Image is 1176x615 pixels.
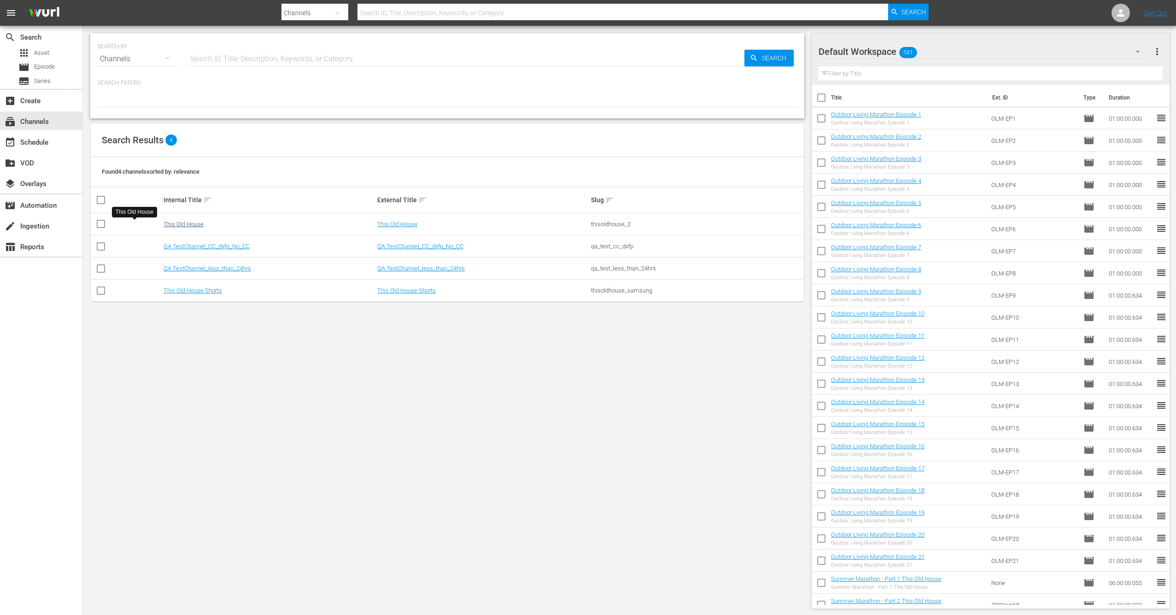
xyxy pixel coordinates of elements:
span: Reports [5,241,16,252]
td: OLM-EP1 [988,107,1080,129]
a: Outdoor Living Marathon Episode 20 [831,531,924,538]
td: OLM-EP16 [988,439,1080,461]
td: 01:00:00.000 [1105,196,1156,218]
a: Outdoor Living Marathon Episode 10 [831,310,924,317]
a: Outdoor Living Marathon Episode 1 [831,111,921,118]
span: reorder [1156,466,1167,477]
td: 01:00:00.000 [1105,152,1156,174]
span: reorder [1156,488,1167,499]
th: Duration [1103,85,1158,111]
div: Default Workspace [819,39,1149,64]
div: Outdoor Living Marathon Episode 19 [831,518,924,524]
span: Episode [1083,179,1094,190]
div: Outdoor Living Marathon Episode 17 [831,474,924,480]
td: OLM-EP19 [988,505,1080,527]
span: reorder [1156,157,1167,168]
a: Outdoor Living Marathon Episode 9 [831,288,921,295]
div: Outdoor Living Marathon Episode 21 [831,562,924,568]
td: OLM-EP3 [988,152,1080,174]
td: None [988,572,1080,594]
div: Outdoor Living Marathon Episode 7 [831,252,921,258]
span: Search Results [102,135,164,146]
span: 581 [899,43,917,62]
a: Outdoor Living Marathon Episode 16 [831,443,924,450]
span: reorder [1156,555,1167,566]
span: Episode [1083,577,1094,588]
td: 01:00:00.634 [1105,527,1156,550]
div: Outdoor Living Marathon Episode 5 [831,208,921,214]
td: 01:00:00.634 [1105,461,1156,483]
span: Episode [1083,268,1094,279]
td: OLM-EP20 [988,527,1080,550]
td: OLM-EP14 [988,395,1080,417]
span: Found 4 channels sorted by: relevance [102,168,199,175]
span: Episode [1083,489,1094,500]
a: Outdoor Living Marathon Episode 14 [831,398,924,405]
a: Outdoor Living Marathon Episode 4 [831,177,921,184]
a: Sign Out [1143,9,1167,17]
a: Outdoor Living Marathon Episode 8 [831,266,921,273]
div: Outdoor Living Marathon Episode 13 [831,385,924,391]
td: 01:00:00.000 [1105,129,1156,152]
span: Asset [34,48,49,58]
td: OLM-EP12 [988,351,1080,373]
a: QA TestChannel_CC_dxfp_No_CC [377,243,463,250]
div: External Title [377,194,588,205]
td: 01:00:00.634 [1105,284,1156,306]
span: reorder [1156,533,1167,544]
a: QA TestChannel_less_than_24hrs [164,265,251,272]
span: reorder [1156,400,1167,411]
span: Episode [1083,356,1094,367]
div: qa_test_cc_dxfp [591,243,802,250]
td: OLM-EP15 [988,417,1080,439]
div: Outdoor Living Marathon Episode 1 [831,120,921,126]
span: Episode [1083,555,1094,566]
a: QA TestChannel_less_than_24hrs [377,265,465,272]
div: Outdoor Living Marathon Episode 18 [831,496,924,502]
span: Episode [1083,467,1094,478]
div: Outdoor Living Marathon Episode 3 [831,164,921,170]
div: Internal Title [164,194,374,205]
td: 01:00:00.000 [1105,262,1156,284]
span: Episode [1083,201,1094,212]
td: 01:00:00.634 [1105,395,1156,417]
span: reorder [1156,289,1167,300]
td: 01:00:00.000 [1105,240,1156,262]
span: reorder [1156,223,1167,234]
td: OLM-EP21 [988,550,1080,572]
th: Type [1078,85,1103,111]
span: Episode [1083,312,1094,323]
span: VOD [5,158,16,169]
img: ans4CAIJ8jUAAAAAAAAAAAAAAAAAAAAAAAAgQb4GAAAAAAAAAAAAAAAAAAAAAAAAJMjXAAAAAAAAAAAAAAAAAAAAAAAAgAT5G... [22,2,66,24]
span: Episode [1083,378,1094,389]
span: Series [34,76,51,86]
span: Create [5,95,16,106]
span: sort [203,196,211,204]
a: Outdoor Living Marathon Episode 19 [831,509,924,516]
span: Ingestion [5,221,16,232]
span: reorder [1156,334,1167,345]
div: thisoldhouse_samsung [591,287,802,294]
th: Ext. ID [987,85,1078,111]
td: 01:00:00.000 [1105,107,1156,129]
span: reorder [1156,356,1167,367]
span: reorder [1156,311,1167,322]
span: Episode [34,62,55,71]
td: 01:00:00.634 [1105,483,1156,505]
span: Episode [1083,422,1094,433]
div: Outdoor Living Marathon Episode 15 [831,429,924,435]
span: reorder [1156,179,1167,190]
td: 01:00:00.634 [1105,439,1156,461]
span: Overlays [5,178,16,189]
td: 01:00:00.634 [1105,417,1156,439]
a: Outdoor Living Marathon Episode 6 [831,222,921,228]
span: Automation [5,200,16,211]
a: Outdoor Living Marathon Episode 11 [831,332,924,339]
a: Outdoor Living Marathon Episode 5 [831,199,921,206]
span: Search [758,50,794,66]
div: Slug [591,194,802,205]
td: OLM-EP7 [988,240,1080,262]
td: OLM-EP4 [988,174,1080,196]
div: Outdoor Living Marathon Episode 11 [831,341,924,347]
th: Title [831,85,987,111]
